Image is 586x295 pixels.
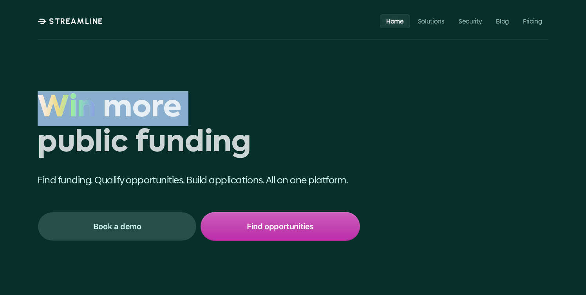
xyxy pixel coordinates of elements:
a: Blog [490,14,515,28]
p: Find funding. Qualify opportunities. Build applications. All on one platform. [38,174,360,187]
p: Security [459,17,482,25]
p: STREAMLINE [49,16,103,26]
a: Pricing [517,14,548,28]
a: Book a demo [38,212,197,241]
p: Home [386,17,404,25]
a: Home [380,14,410,28]
p: Solutions [418,17,445,25]
p: Blog [496,17,509,25]
p: Find opportunities [247,221,314,232]
a: Find opportunities [201,212,360,241]
p: Pricing [523,17,542,25]
h1: Win more public funding [38,91,360,161]
span: Win [38,91,96,126]
a: STREAMLINE [38,16,103,26]
a: Security [452,14,488,28]
p: Book a demo [93,221,141,232]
